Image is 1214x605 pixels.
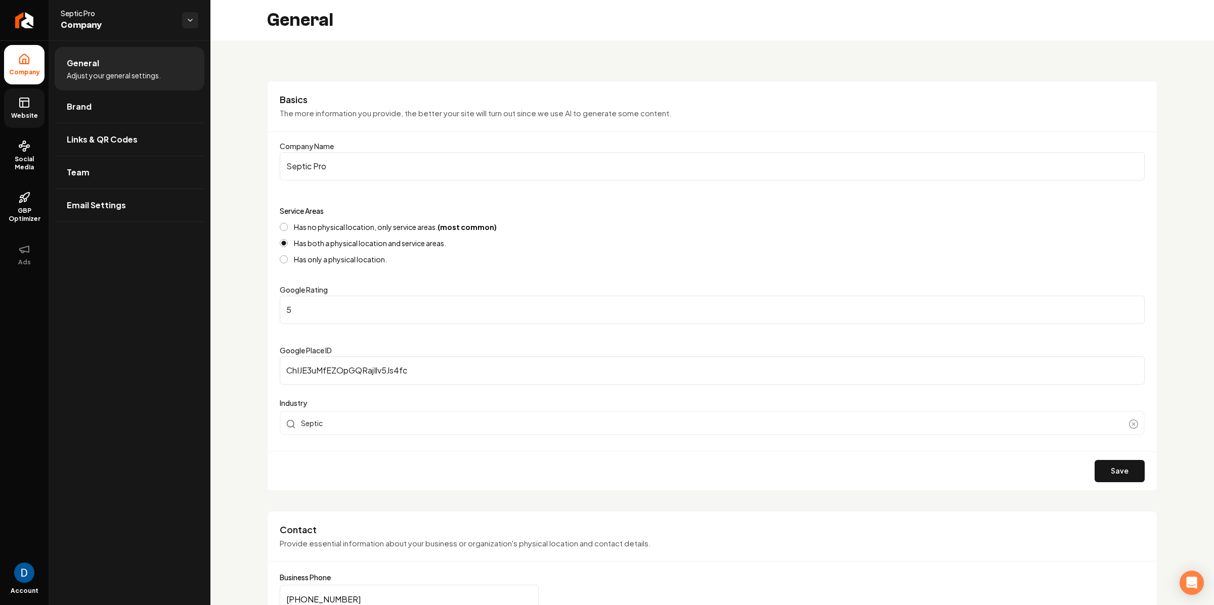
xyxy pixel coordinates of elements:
a: Team [55,156,204,189]
label: Has both a physical location and service areas. [294,240,446,247]
div: Open Intercom Messenger [1180,571,1204,595]
span: Company [61,18,174,32]
a: Social Media [4,132,45,179]
span: Team [67,166,90,178]
span: Brand [67,101,92,113]
h3: Contact [280,524,1145,536]
span: GBP Optimizer [4,207,45,223]
label: Has only a physical location. [294,256,387,263]
span: General [67,57,99,69]
img: David Rice [14,563,34,583]
label: Google Rating [280,285,328,294]
label: Google Place ID [280,346,332,355]
span: Email Settings [67,199,126,211]
span: Website [7,112,42,120]
label: Industry [280,397,1145,409]
span: Company [5,68,44,76]
input: Google Rating [280,296,1145,324]
strong: (most common) [438,222,497,231]
button: Ads [4,235,45,274]
span: Links & QR Codes [67,133,138,146]
input: Google Place ID [280,356,1145,385]
span: Ads [14,258,35,266]
a: Links & QR Codes [55,123,204,156]
input: Company Name [280,152,1145,180]
label: Has no physical location, only service areas. [294,223,497,230]
button: Open user button [14,563,34,583]
a: Brand [55,90,204,123]
span: Septic Pro [61,8,174,18]
label: Business Phone [280,574,1145,581]
img: Rebolt Logo [15,12,34,28]
a: GBP Optimizer [4,183,45,231]
label: Service Areas [280,206,324,215]
a: Email Settings [55,189,204,221]
a: Website [4,88,45,128]
label: Company Name [280,142,334,151]
p: The more information you provide, the better your site will turn out since we use AI to generate ... [280,108,1145,119]
h2: General [267,10,333,30]
span: Account [11,587,38,595]
p: Provide essential information about your business or organization's physical location and contact... [280,538,1145,549]
span: Adjust your general settings. [67,70,161,80]
h3: Basics [280,94,1145,106]
button: Save [1095,460,1145,482]
span: Social Media [4,155,45,171]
